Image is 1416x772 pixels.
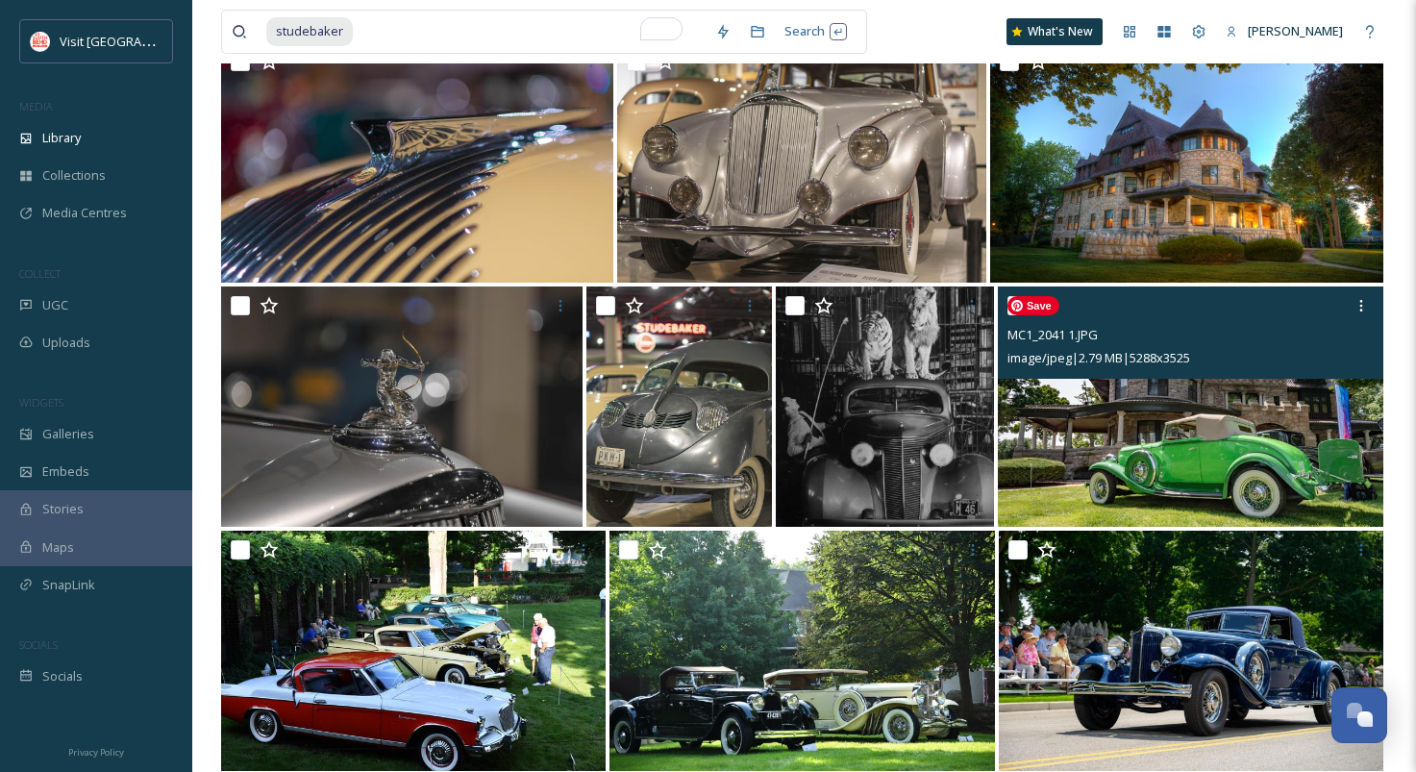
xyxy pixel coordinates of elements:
a: Privacy Policy [68,739,124,762]
img: vsbm-stackedMISH_CMYKlogo2017.jpg [31,32,50,51]
span: Privacy Policy [68,746,124,759]
img: 2024 Concours d-Elegance Pass in Review 161.JPG [999,531,1383,771]
span: Uploads [42,334,90,352]
img: Streamline_805_1.jpg [221,286,583,527]
span: SnapLink [42,576,95,594]
img: MC1_1918.JPG [609,531,994,771]
div: Search [775,12,857,50]
span: MEDIA [19,99,53,113]
span: Library [42,129,81,147]
span: Galleries [42,425,94,443]
img: MC1_1952.JPG [221,531,606,771]
span: MC1_2041 1.JPG [1007,326,1098,343]
span: Maps [42,538,74,557]
span: Visit [GEOGRAPHIC_DATA] [60,32,209,50]
span: Media Centres [42,204,127,222]
span: [PERSON_NAME] [1248,22,1343,39]
span: Collections [42,166,106,185]
img: Streamline_817_1.jpg [586,286,772,527]
img: DSC_0440_1.JPG [776,286,994,527]
span: image/jpeg | 2.79 MB | 5288 x 3525 [1007,349,1190,366]
span: studebaker [266,17,353,45]
span: Embeds [42,462,89,481]
span: COLLECT [19,266,61,281]
span: SOCIALS [19,637,58,652]
img: Streamline_822_1.jpg [221,42,613,283]
span: Save [1007,296,1059,315]
img: Streamline_827_1.jpg [617,42,985,283]
button: Open Chat [1331,687,1387,743]
img: oliver.mansion.48-Edit - Copy.jpg [990,42,1383,283]
input: To enrich screen reader interactions, please activate Accessibility in Grammarly extension settings [355,11,706,53]
span: WIDGETS [19,395,63,410]
span: UGC [42,296,68,314]
a: [PERSON_NAME] [1216,12,1353,50]
a: What's New [1006,18,1103,45]
span: Socials [42,667,83,685]
img: MC1_2041 1.JPG [998,286,1383,527]
span: Stories [42,500,84,518]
